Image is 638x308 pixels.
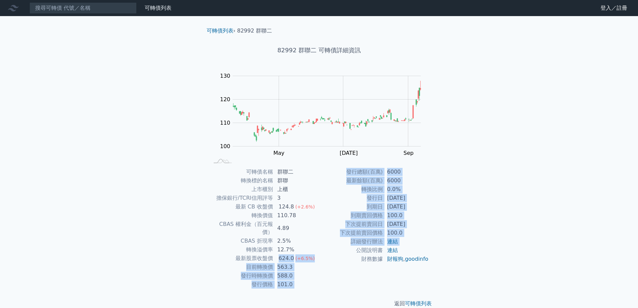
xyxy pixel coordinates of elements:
[319,202,383,211] td: 到期日
[404,150,414,156] tspan: Sep
[273,168,319,176] td: 群聯二
[319,220,383,229] td: 下次提前賣回日
[273,280,319,289] td: 101.0
[295,256,315,261] span: (+6.5%)
[273,176,319,185] td: 群聯
[405,256,428,262] a: goodinfo
[209,280,273,289] td: 發行價格
[29,2,137,14] input: 搜尋可轉債 代號／名稱
[207,27,233,34] a: 可轉債列表
[207,27,235,35] li: ›
[319,176,383,185] td: 最新餘額(百萬)
[383,185,429,194] td: 0.0%
[209,271,273,280] td: 發行時轉換價
[319,255,383,263] td: 財務數據
[209,211,273,220] td: 轉換價值
[387,247,398,253] a: 連結
[220,143,230,149] tspan: 100
[273,194,319,202] td: 3
[340,150,358,156] tspan: [DATE]
[273,263,319,271] td: 563.3
[319,211,383,220] td: 到期賣回價格
[595,3,633,13] a: 登入／註冊
[387,256,403,262] a: 財報狗
[383,211,429,220] td: 100.0
[209,237,273,245] td: CBAS 折現率
[209,263,273,271] td: 目前轉換價
[220,120,230,126] tspan: 110
[237,27,272,35] li: 82992 群聯二
[319,168,383,176] td: 發行總額(百萬)
[319,194,383,202] td: 發行日
[383,220,429,229] td: [DATE]
[273,237,319,245] td: 2.5%
[383,255,429,263] td: ,
[209,220,273,237] td: CBAS 權利金（百元報價）
[319,185,383,194] td: 轉換比例
[319,237,383,246] td: 詳細發行辦法
[145,5,171,11] a: 可轉債列表
[220,73,230,79] tspan: 130
[201,300,437,308] p: 返回
[383,229,429,237] td: 100.0
[209,202,273,211] td: 最新 CB 收盤價
[273,220,319,237] td: 4.89
[209,185,273,194] td: 上市櫃別
[383,194,429,202] td: [DATE]
[295,204,315,209] span: (+2.6%)
[209,168,273,176] td: 可轉債名稱
[387,238,398,245] a: 連結
[277,203,295,211] div: 124.8
[319,229,383,237] td: 下次提前賣回價格
[405,300,432,307] a: 可轉債列表
[201,46,437,55] h1: 82992 群聯二 可轉債詳細資訊
[273,185,319,194] td: 上櫃
[273,245,319,254] td: 12.7%
[273,271,319,280] td: 588.0
[209,254,273,263] td: 最新股票收盤價
[319,246,383,255] td: 公開說明書
[209,194,273,202] td: 擔保銀行/TCRI信用評等
[383,202,429,211] td: [DATE]
[383,168,429,176] td: 6000
[209,176,273,185] td: 轉換標的名稱
[383,176,429,185] td: 6000
[217,73,431,156] g: Chart
[209,245,273,254] td: 轉換溢價率
[273,211,319,220] td: 110.78
[277,254,295,262] div: 624.0
[273,150,284,156] tspan: May
[220,96,230,103] tspan: 120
